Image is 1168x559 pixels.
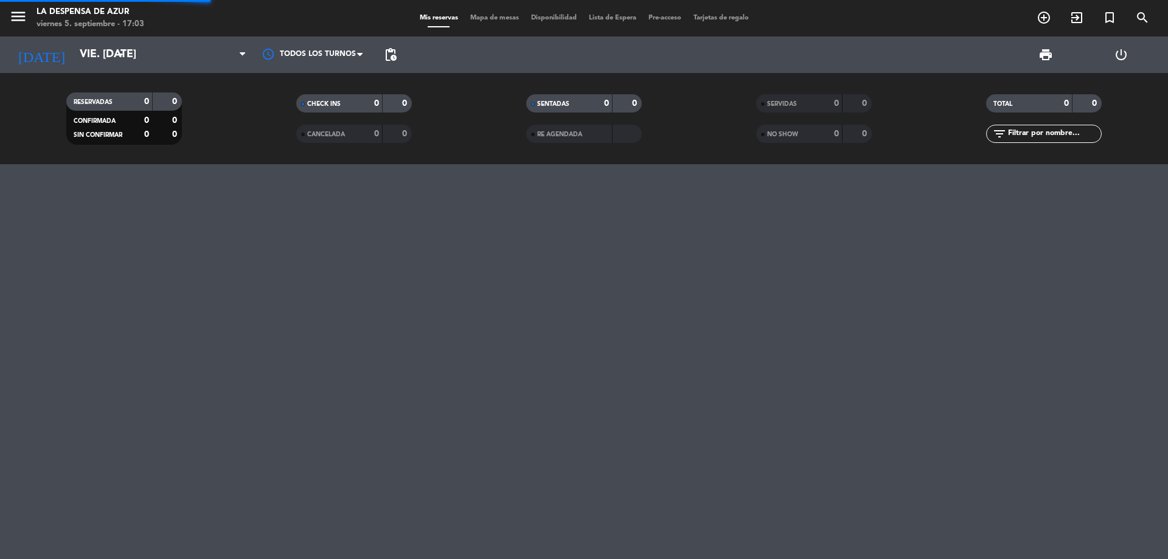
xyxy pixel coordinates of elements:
[1038,47,1053,62] span: print
[307,101,341,107] span: CHECK INS
[537,101,569,107] span: SENTADAS
[834,99,839,108] strong: 0
[36,6,144,18] div: La Despensa de Azur
[9,41,74,68] i: [DATE]
[632,99,639,108] strong: 0
[172,116,179,125] strong: 0
[1102,10,1117,25] i: turned_in_not
[74,132,122,138] span: SIN CONFIRMAR
[834,130,839,138] strong: 0
[172,97,179,106] strong: 0
[374,99,379,108] strong: 0
[642,15,687,21] span: Pre-acceso
[414,15,464,21] span: Mis reservas
[74,99,113,105] span: RESERVADAS
[172,130,179,139] strong: 0
[687,15,755,21] span: Tarjetas de regalo
[1083,36,1159,73] div: LOG OUT
[767,131,798,137] span: NO SHOW
[767,101,797,107] span: SERVIDAS
[1007,127,1101,141] input: Filtrar por nombre...
[144,130,149,139] strong: 0
[74,118,116,124] span: CONFIRMADA
[402,130,409,138] strong: 0
[583,15,642,21] span: Lista de Espera
[537,131,582,137] span: RE AGENDADA
[9,7,27,30] button: menu
[144,116,149,125] strong: 0
[1037,10,1051,25] i: add_circle_outline
[604,99,609,108] strong: 0
[383,47,398,62] span: pending_actions
[1114,47,1128,62] i: power_settings_new
[307,131,345,137] span: CANCELADA
[1092,99,1099,108] strong: 0
[862,130,869,138] strong: 0
[1064,99,1069,108] strong: 0
[144,97,149,106] strong: 0
[374,130,379,138] strong: 0
[1135,10,1150,25] i: search
[862,99,869,108] strong: 0
[9,7,27,26] i: menu
[402,99,409,108] strong: 0
[525,15,583,21] span: Disponibilidad
[113,47,128,62] i: arrow_drop_down
[992,127,1007,141] i: filter_list
[1069,10,1084,25] i: exit_to_app
[36,18,144,30] div: viernes 5. septiembre - 17:03
[464,15,525,21] span: Mapa de mesas
[993,101,1012,107] span: TOTAL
